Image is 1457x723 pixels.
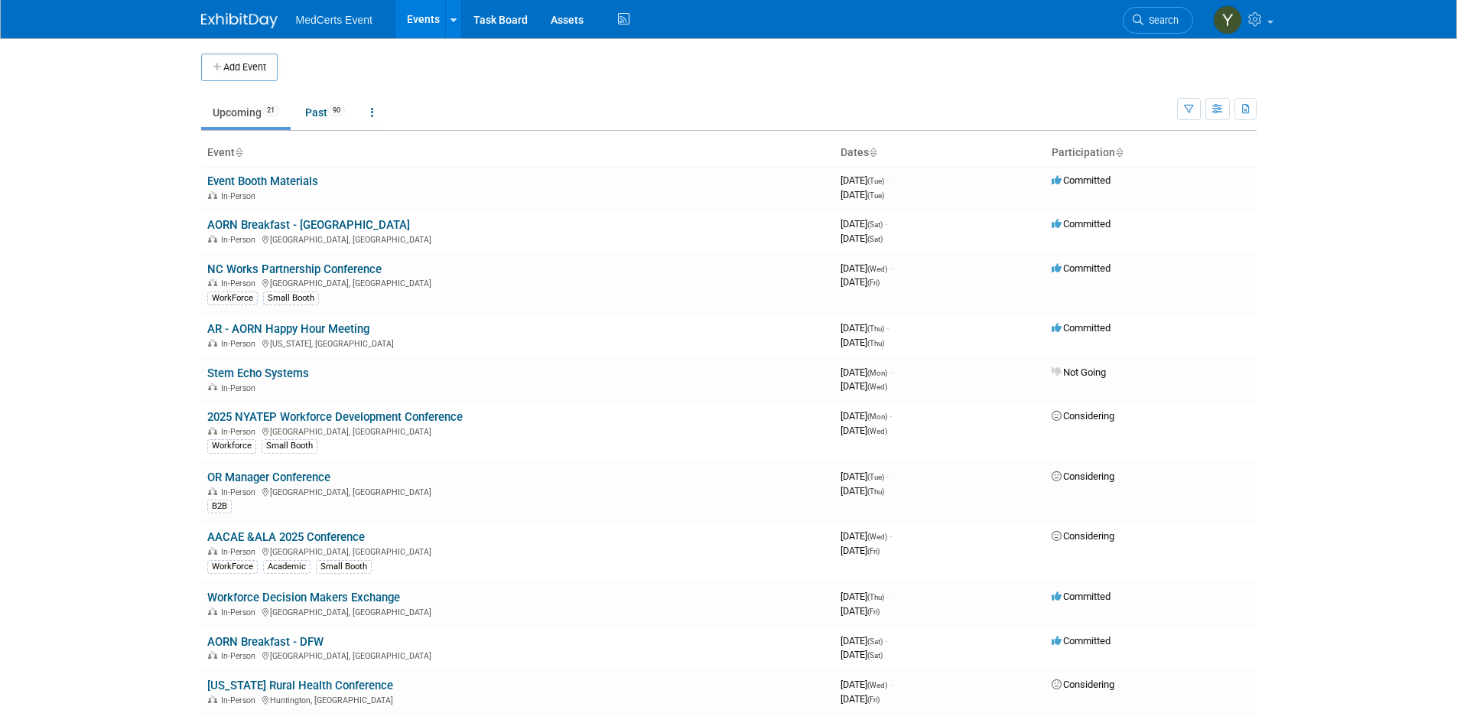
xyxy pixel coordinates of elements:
[841,276,880,288] span: [DATE]
[886,471,889,482] span: -
[841,174,889,186] span: [DATE]
[221,695,260,705] span: In-Person
[1052,174,1111,186] span: Committed
[841,262,892,274] span: [DATE]
[867,191,884,200] span: (Tue)
[886,174,889,186] span: -
[841,233,883,244] span: [DATE]
[841,679,892,690] span: [DATE]
[867,369,887,377] span: (Mon)
[207,174,318,188] a: Event Booth Materials
[207,530,365,544] a: AACAE &ALA 2025 Conference
[207,218,410,232] a: AORN Breakfast - [GEOGRAPHIC_DATA]
[221,339,260,349] span: In-Person
[221,191,260,201] span: In-Person
[867,177,884,185] span: (Tue)
[885,635,887,646] span: -
[207,560,258,574] div: WorkForce
[296,14,372,26] span: MedCerts Event
[841,425,887,436] span: [DATE]
[207,605,828,617] div: [GEOGRAPHIC_DATA], [GEOGRAPHIC_DATA]
[263,291,319,305] div: Small Booth
[221,607,260,617] span: In-Person
[262,105,279,116] span: 21
[834,140,1046,166] th: Dates
[207,591,400,604] a: Workforce Decision Makers Exchange
[1052,262,1111,274] span: Committed
[867,339,884,347] span: (Thu)
[207,635,324,649] a: AORN Breakfast - DFW
[207,500,232,513] div: B2B
[889,679,892,690] span: -
[841,471,889,482] span: [DATE]
[867,487,884,496] span: (Thu)
[201,140,834,166] th: Event
[841,530,892,542] span: [DATE]
[841,485,884,497] span: [DATE]
[207,291,258,305] div: WorkForce
[207,439,256,453] div: Workforce
[885,218,887,230] span: -
[221,651,260,661] span: In-Person
[867,265,887,273] span: (Wed)
[208,278,217,286] img: In-Person Event
[841,410,892,422] span: [DATE]
[867,607,880,616] span: (Fri)
[1143,15,1179,26] span: Search
[208,383,217,391] img: In-Person Event
[1052,591,1111,602] span: Committed
[221,278,260,288] span: In-Person
[841,380,887,392] span: [DATE]
[1052,366,1106,378] span: Not Going
[207,276,828,288] div: [GEOGRAPHIC_DATA], [GEOGRAPHIC_DATA]
[867,427,887,435] span: (Wed)
[208,191,217,199] img: In-Person Event
[867,547,880,555] span: (Fri)
[867,412,887,421] span: (Mon)
[886,322,889,334] span: -
[207,545,828,557] div: [GEOGRAPHIC_DATA], [GEOGRAPHIC_DATA]
[1052,530,1114,542] span: Considering
[207,262,382,276] a: NC Works Partnership Conference
[1213,5,1242,34] img: Yenexis Quintana
[867,593,884,601] span: (Thu)
[1052,322,1111,334] span: Committed
[841,337,884,348] span: [DATE]
[208,695,217,703] img: In-Person Event
[867,383,887,391] span: (Wed)
[207,233,828,245] div: [GEOGRAPHIC_DATA], [GEOGRAPHIC_DATA]
[867,324,884,333] span: (Thu)
[1046,140,1257,166] th: Participation
[262,439,317,453] div: Small Booth
[889,410,892,422] span: -
[207,410,463,424] a: 2025 NYATEP Workforce Development Conference
[867,637,883,646] span: (Sat)
[841,649,883,660] span: [DATE]
[207,337,828,349] div: [US_STATE], [GEOGRAPHIC_DATA]
[294,98,356,127] a: Past90
[208,607,217,615] img: In-Person Event
[221,547,260,557] span: In-Person
[208,651,217,659] img: In-Person Event
[207,425,828,437] div: [GEOGRAPHIC_DATA], [GEOGRAPHIC_DATA]
[263,560,311,574] div: Academic
[207,679,393,692] a: [US_STATE] Rural Health Conference
[1052,635,1111,646] span: Committed
[867,220,883,229] span: (Sat)
[867,681,887,689] span: (Wed)
[841,322,889,334] span: [DATE]
[867,235,883,243] span: (Sat)
[869,146,876,158] a: Sort by Start Date
[207,322,369,336] a: AR - AORN Happy Hour Meeting
[207,471,330,484] a: OR Manager Conference
[889,530,892,542] span: -
[328,105,345,116] span: 90
[316,560,372,574] div: Small Booth
[221,427,260,437] span: In-Person
[207,485,828,497] div: [GEOGRAPHIC_DATA], [GEOGRAPHIC_DATA]
[221,487,260,497] span: In-Person
[208,547,217,555] img: In-Person Event
[1052,679,1114,690] span: Considering
[841,635,887,646] span: [DATE]
[207,693,828,705] div: Huntington, [GEOGRAPHIC_DATA]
